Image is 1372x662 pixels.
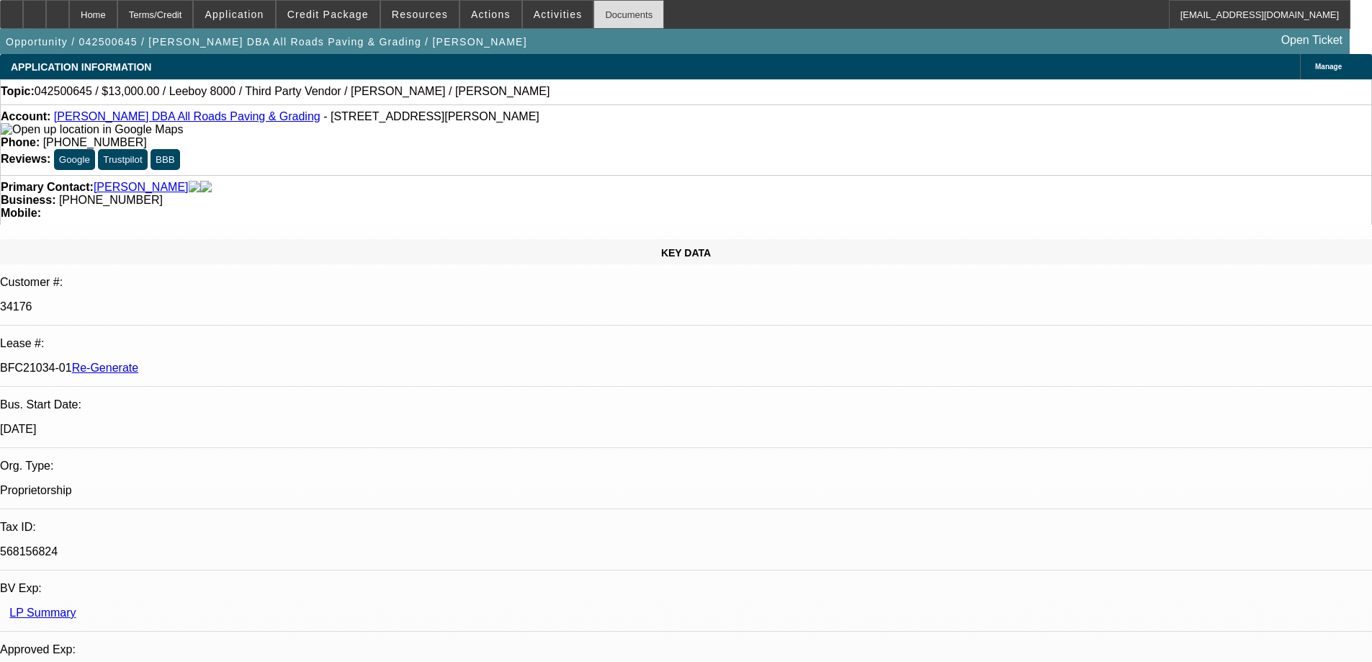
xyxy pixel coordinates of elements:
span: Opportunity / 042500645 / [PERSON_NAME] DBA All Roads Paving & Grading / [PERSON_NAME] [6,36,527,48]
img: Open up location in Google Maps [1,123,183,136]
strong: Reviews: [1,153,50,165]
button: Activities [523,1,593,28]
strong: Mobile: [1,207,41,219]
a: LP Summary [9,607,76,619]
strong: Phone: [1,136,40,148]
button: Trustpilot [98,149,147,170]
strong: Topic: [1,85,35,98]
a: Re-Generate [72,362,139,374]
span: - [STREET_ADDRESS][PERSON_NAME] [323,110,539,122]
img: facebook-icon.png [189,181,200,194]
span: Activities [534,9,583,20]
a: [PERSON_NAME] [94,181,189,194]
img: linkedin-icon.png [200,181,212,194]
a: Open Ticket [1275,28,1348,53]
button: Application [194,1,274,28]
span: Actions [471,9,511,20]
strong: Primary Contact: [1,181,94,194]
span: Resources [392,9,448,20]
button: BBB [151,149,180,170]
span: KEY DATA [661,247,711,259]
span: 042500645 / $13,000.00 / Leeboy 8000 / Third Party Vendor / [PERSON_NAME] / [PERSON_NAME] [35,85,550,98]
a: [PERSON_NAME] DBA All Roads Paving & Grading [54,110,320,122]
button: Credit Package [277,1,380,28]
span: [PHONE_NUMBER] [43,136,147,148]
span: Credit Package [287,9,369,20]
span: Manage [1315,63,1342,71]
span: APPLICATION INFORMATION [11,61,151,73]
a: View Google Maps [1,123,183,135]
strong: Business: [1,194,55,206]
span: [PHONE_NUMBER] [59,194,163,206]
strong: Account: [1,110,50,122]
button: Actions [460,1,521,28]
span: Application [205,9,264,20]
button: Resources [381,1,459,28]
button: Google [54,149,95,170]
